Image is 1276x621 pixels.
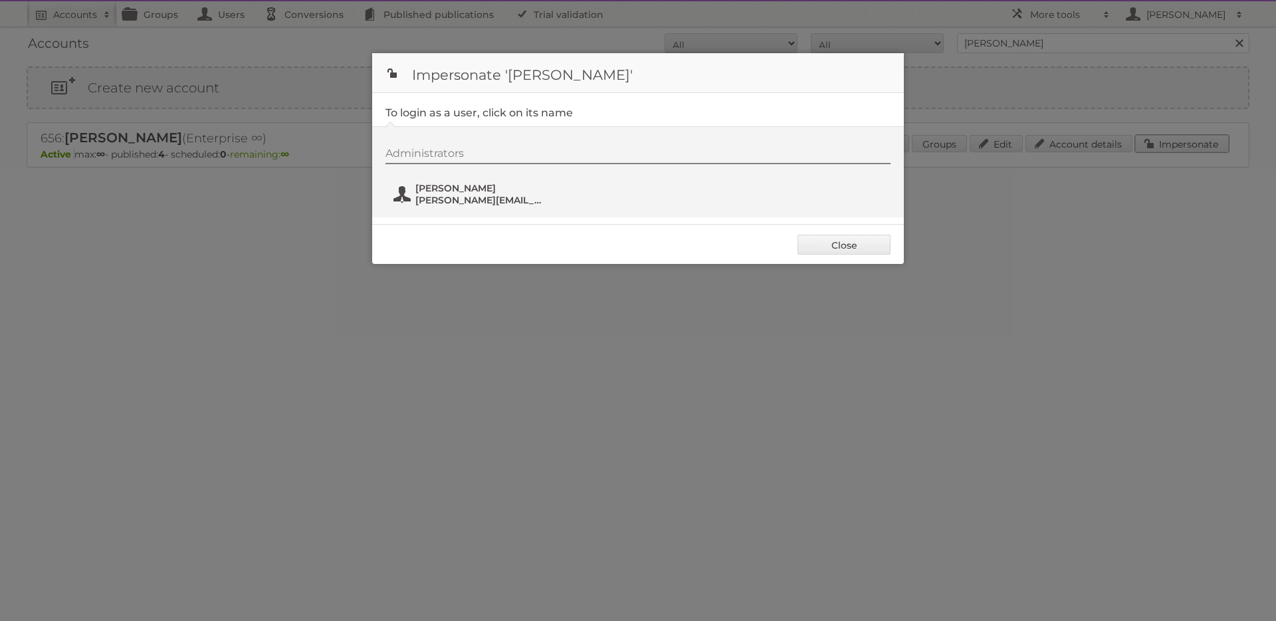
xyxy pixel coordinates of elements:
button: [PERSON_NAME] [PERSON_NAME][EMAIL_ADDRESS][DOMAIN_NAME] [392,181,548,207]
span: [PERSON_NAME] [415,182,544,194]
legend: To login as a user, click on its name [385,106,573,119]
div: Administrators [385,147,891,164]
a: Close [797,235,891,255]
span: [PERSON_NAME][EMAIL_ADDRESS][DOMAIN_NAME] [415,194,544,206]
h1: Impersonate '[PERSON_NAME]' [372,53,904,93]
